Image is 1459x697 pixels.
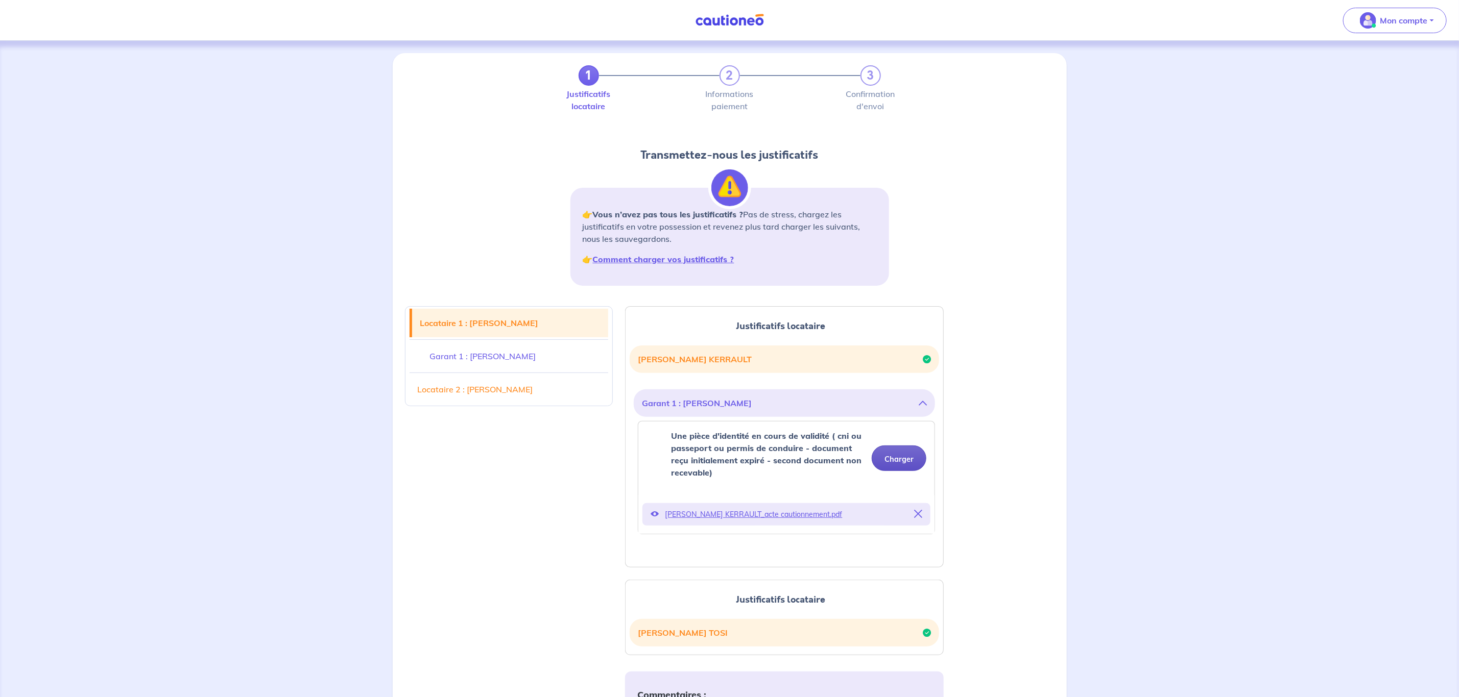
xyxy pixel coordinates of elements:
a: Garant 1 : [PERSON_NAME] [410,342,609,370]
p: Mon compte [1380,14,1428,27]
p: 👉 Pas de stress, chargez les justificatifs en votre possession et revenez plus tard charger les s... [583,208,877,245]
p: [PERSON_NAME] KERRAULT_acte cautionnement.pdf [665,507,908,521]
button: Charger [872,445,926,471]
img: illu_account_valid_menu.svg [1360,12,1376,29]
button: Garant 1 : [PERSON_NAME] [642,393,927,413]
label: Confirmation d'envoi [860,90,881,110]
label: Justificatifs locataire [579,90,599,110]
img: Cautioneo [691,14,768,27]
button: Voir [651,507,659,521]
label: Informations paiement [720,90,740,110]
a: Locataire 2 : [PERSON_NAME] [410,375,609,404]
a: Locataire 1 : [PERSON_NAME] [412,309,609,337]
a: Comment charger vos justificatifs ? [593,254,734,264]
strong: Vous n’avez pas tous les justificatifs ? [593,209,744,219]
button: illu_account_valid_menu.svgMon compte [1343,8,1447,33]
span: Justificatifs locataire [736,319,825,333]
a: 1 [579,65,599,86]
h2: Transmettez-nous les justificatifs [570,147,889,163]
p: 👉 [583,253,877,265]
span: Justificatifs locataire [736,593,825,606]
button: Supprimer [914,507,922,521]
button: [PERSON_NAME] KERRAULT [638,350,931,369]
strong: Une pièce d'identité en cours de validité ( cni ou passeport ou permis de conduire - document reç... [671,431,862,478]
button: [PERSON_NAME] TOSI [638,623,931,642]
div: categoryName: une-piece-didentite-en-cours-de-validite-cni-ou-passeport-ou-permis-de-conduire-doc... [638,421,935,534]
img: illu_alert.svg [711,169,748,206]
